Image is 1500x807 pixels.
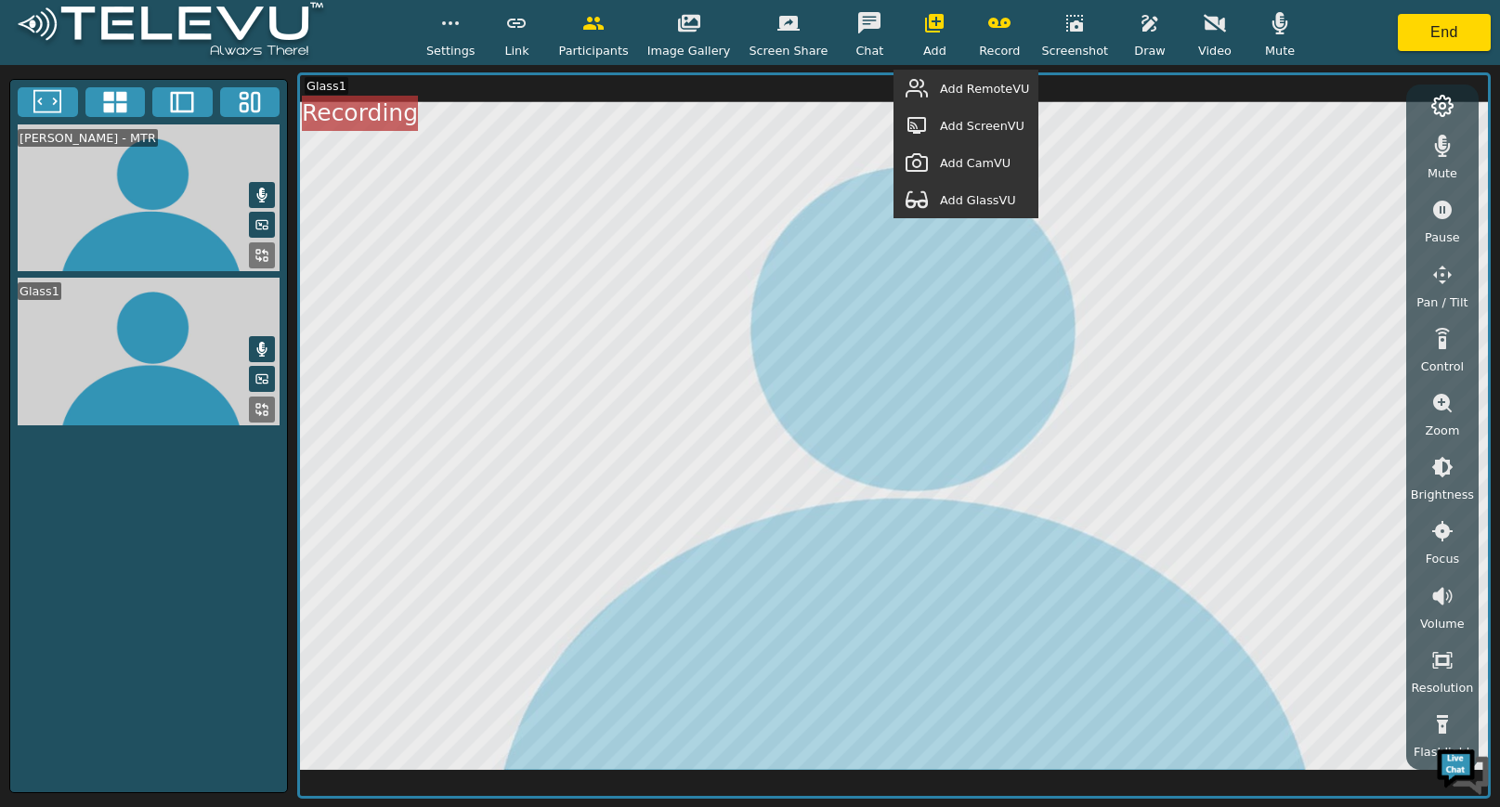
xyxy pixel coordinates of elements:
[108,234,256,422] span: We're online!
[305,9,349,54] div: Minimize live chat window
[249,397,275,423] button: Replace Feed
[1421,358,1464,375] span: Control
[1428,164,1457,182] span: Mute
[1425,228,1460,246] span: Pause
[9,507,354,572] textarea: Type your message and hit 'Enter'
[979,42,1020,59] span: Record
[1435,742,1491,798] img: Chat Widget
[18,129,158,147] div: [PERSON_NAME] - MTR
[923,42,946,59] span: Add
[1416,293,1467,311] span: Pan / Tilt
[18,87,78,117] button: Fullscreen
[249,212,275,238] button: Picture in Picture
[1411,679,1473,696] span: Resolution
[32,86,78,133] img: d_736959983_company_1615157101543_736959983
[249,182,275,208] button: Mute
[940,117,1024,135] span: Add ScreenVU
[1134,42,1165,59] span: Draw
[1198,42,1232,59] span: Video
[85,87,146,117] button: 4x4
[1426,550,1460,567] span: Focus
[1411,486,1474,503] span: Brightness
[1420,615,1465,632] span: Volume
[1414,743,1471,761] span: Flashlight
[1398,14,1491,51] button: End
[305,77,348,95] div: Glass1
[1041,42,1108,59] span: Screenshot
[302,96,418,131] div: Recording
[504,42,528,59] span: Link
[749,42,828,59] span: Screen Share
[940,154,1011,172] span: Add CamVU
[1265,42,1295,59] span: Mute
[855,42,883,59] span: Chat
[1425,422,1459,439] span: Zoom
[647,42,731,59] span: Image Gallery
[249,242,275,268] button: Replace Feed
[940,191,1016,209] span: Add GlassVU
[940,80,1029,98] span: Add RemoteVU
[152,87,213,117] button: Two Window Medium
[249,366,275,392] button: Picture in Picture
[558,42,628,59] span: Participants
[97,98,312,122] div: Chat with us now
[249,336,275,362] button: Mute
[18,282,61,300] div: Glass1
[426,42,476,59] span: Settings
[220,87,280,117] button: Three Window Medium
